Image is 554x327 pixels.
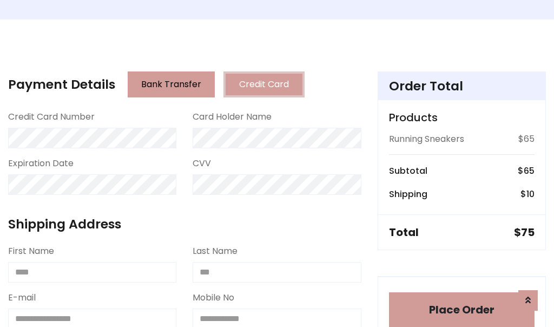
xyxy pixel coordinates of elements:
span: 75 [521,225,535,240]
label: Last Name [193,245,238,258]
span: 10 [526,188,535,200]
h6: Subtotal [389,166,427,176]
label: Mobile No [193,291,234,304]
h5: Products [389,111,535,124]
h5: $ [514,226,535,239]
label: First Name [8,245,54,258]
button: Bank Transfer [128,71,215,97]
h4: Payment Details [8,77,115,92]
button: Credit Card [223,71,305,97]
h6: $ [520,189,535,199]
label: CVV [193,157,211,170]
label: Expiration Date [8,157,74,170]
h4: Shipping Address [8,217,361,232]
h6: $ [518,166,535,176]
label: Credit Card Number [8,110,95,123]
h4: Order Total [389,79,535,94]
button: Place Order [389,292,535,327]
span: 65 [524,165,535,177]
h6: Shipping [389,189,427,199]
h5: Total [389,226,419,239]
p: Running Sneakers [389,133,464,146]
label: E-mail [8,291,36,304]
label: Card Holder Name [193,110,272,123]
p: $65 [518,133,535,146]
